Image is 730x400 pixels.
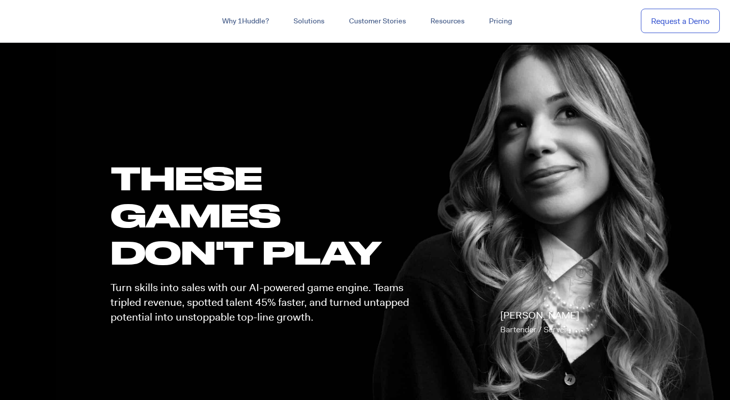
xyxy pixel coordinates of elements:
img: ... [10,11,83,31]
span: Bartender / Server [500,324,567,335]
a: Why 1Huddle? [210,12,281,31]
a: Customer Stories [337,12,418,31]
a: Resources [418,12,477,31]
p: [PERSON_NAME] [500,308,579,337]
a: Request a Demo [641,9,720,34]
h1: these GAMES DON'T PLAY [111,159,418,271]
a: Solutions [281,12,337,31]
a: Pricing [477,12,524,31]
p: Turn skills into sales with our AI-powered game engine. Teams tripled revenue, spotted talent 45%... [111,280,418,325]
